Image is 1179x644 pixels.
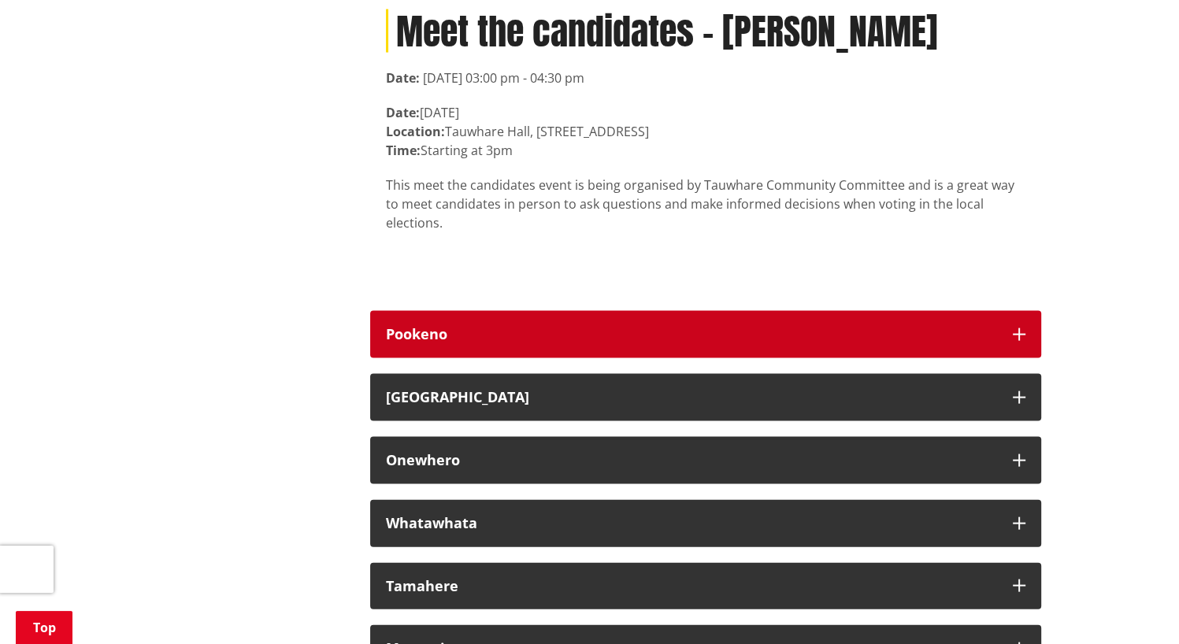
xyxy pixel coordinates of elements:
div: Whatawhata [386,516,997,531]
strong: Location: [386,123,445,140]
a: Top [16,611,72,644]
button: Whatawhata [370,500,1041,547]
strong: Date: [386,104,420,121]
div: [GEOGRAPHIC_DATA] [386,390,997,405]
h1: Meet the candidates - [PERSON_NAME] [386,9,1025,53]
strong: Date: [386,69,420,87]
div: Onewhero [386,453,997,468]
time: [DATE] 03:00 pm - 04:30 pm [423,69,584,87]
div: Tamahere [386,579,997,594]
button: [GEOGRAPHIC_DATA] [370,374,1041,421]
strong: Time: [386,142,421,159]
button: Pookeno [370,311,1041,358]
button: Tamahere [370,563,1041,610]
iframe: Messenger Launcher [1107,578,1163,635]
p: [DATE] Tauwhare Hall, [STREET_ADDRESS] Starting at 3pm [386,103,1025,160]
p: This meet the candidates event is being organised by Tauwhare Community Committee and is a great ... [386,176,1025,232]
button: Onewhero [370,437,1041,484]
div: Pookeno [386,327,997,342]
